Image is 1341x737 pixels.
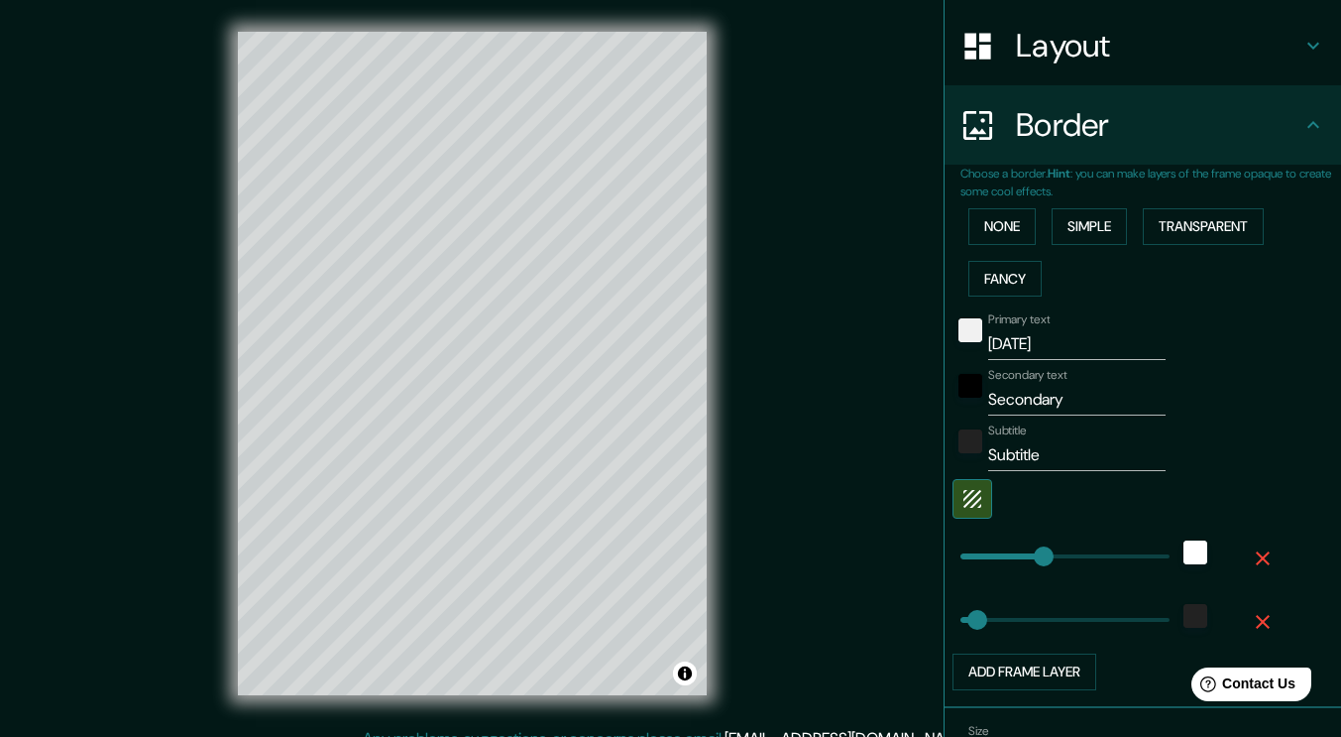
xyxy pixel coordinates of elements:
button: Add frame layer [952,654,1096,690]
div: Border [945,85,1341,165]
iframe: Help widget launcher [1165,660,1319,715]
button: color-222222 [958,430,982,453]
label: Subtitle [988,423,1027,439]
button: Transparent [1143,208,1264,245]
button: Fancy [968,261,1042,298]
b: Hint [1048,166,1070,182]
button: white [1183,541,1207,564]
div: Layout [945,6,1341,85]
p: Choose a border. : you can make layers of the frame opaque to create some cool effects. [960,165,1341,200]
h4: Layout [1016,26,1301,65]
label: Primary text [988,311,1050,328]
label: Secondary text [988,367,1067,384]
button: Simple [1052,208,1127,245]
button: color-222222 [1183,604,1207,628]
button: black [958,374,982,398]
button: None [968,208,1036,245]
h4: Border [1016,105,1301,145]
button: Toggle attribution [673,662,697,685]
button: color-F1F1F1 [958,318,982,342]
